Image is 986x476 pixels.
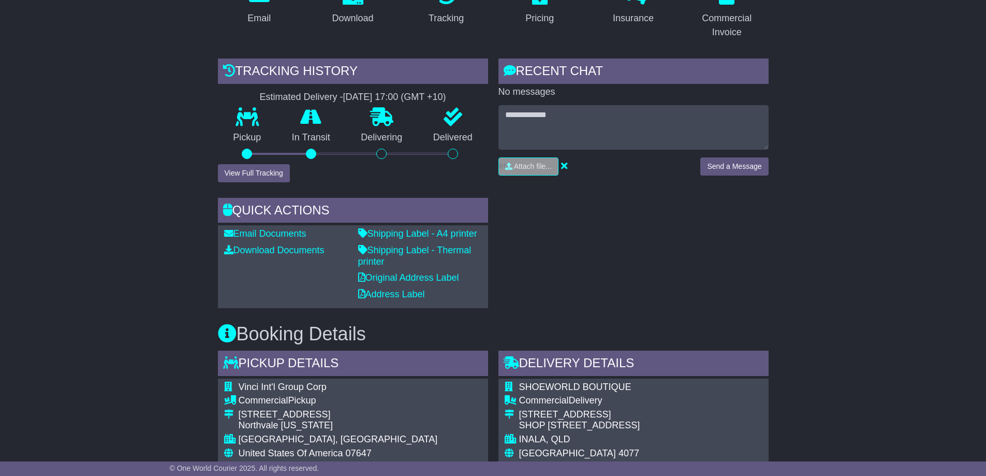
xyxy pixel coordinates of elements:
div: [STREET_ADDRESS] [239,409,438,421]
span: Vinci Int'l Group Corp [239,382,327,392]
div: Quick Actions [218,198,488,226]
a: Email Documents [224,228,306,239]
div: Download [332,11,373,25]
span: 4077 [619,448,639,458]
span: SHOEWORLD BOUTIQUE [519,382,631,392]
span: Commercial [519,395,569,406]
div: [GEOGRAPHIC_DATA], [GEOGRAPHIC_DATA] [239,434,438,445]
div: [DATE] 17:00 (GMT +10) [343,92,446,103]
p: Delivering [346,132,418,143]
span: United States Of America [239,448,343,458]
span: 07647 [346,448,372,458]
button: Send a Message [700,157,768,176]
div: [STREET_ADDRESS] [519,409,677,421]
div: Tracking history [218,59,488,86]
button: View Full Tracking [218,164,290,182]
div: Estimated Delivery - [218,92,488,103]
div: Insurance [613,11,654,25]
div: Delivery Details [498,351,769,379]
span: © One World Courier 2025. All rights reserved. [170,464,319,472]
div: Commercial Invoice [692,11,762,39]
div: INALA, QLD [519,434,677,445]
p: In Transit [276,132,346,143]
p: Delivered [418,132,488,143]
div: SHOP [STREET_ADDRESS] [519,420,677,431]
div: Northvale [US_STATE] [239,420,438,431]
div: Pickup [239,395,438,407]
p: No messages [498,86,769,98]
div: Tracking [429,11,464,25]
div: Pricing [525,11,554,25]
div: Pickup Details [218,351,488,379]
div: Email [247,11,271,25]
a: Address Label [358,289,425,299]
div: RECENT CHAT [498,59,769,86]
p: Pickup [218,132,277,143]
a: Shipping Label - A4 printer [358,228,477,239]
span: Commercial [239,395,288,406]
h3: Booking Details [218,324,769,344]
span: [GEOGRAPHIC_DATA] [519,448,616,458]
div: Delivery [519,395,677,407]
a: Original Address Label [358,272,459,283]
a: Download Documents [224,245,325,255]
a: Shipping Label - Thermal printer [358,245,472,267]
